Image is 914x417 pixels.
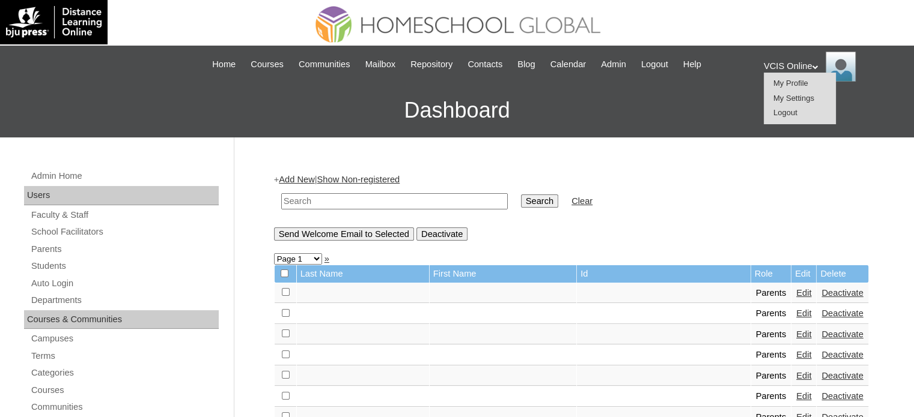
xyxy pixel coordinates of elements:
[677,58,707,71] a: Help
[595,58,632,71] a: Admin
[764,52,902,82] div: VCIS Online
[30,293,219,308] a: Departments
[773,108,797,117] a: Logout
[544,58,592,71] a: Calendar
[571,196,593,206] a: Clear
[826,52,856,82] img: VCIS Online Admin
[245,58,290,71] a: Courses
[462,58,508,71] a: Contacts
[317,175,400,184] a: Show Non-registered
[821,308,863,318] a: Deactivate
[773,94,814,103] a: My Settings
[821,371,863,380] a: Deactivate
[274,227,414,241] input: Send Welcome Email to Selected
[30,383,219,398] a: Courses
[30,259,219,274] a: Students
[297,265,429,283] td: Last Name
[517,58,535,71] span: Blog
[791,265,816,283] td: Edit
[30,169,219,184] a: Admin Home
[550,58,586,71] span: Calendar
[281,193,508,209] input: Search
[821,329,863,339] a: Deactivate
[577,265,750,283] td: Id
[6,6,102,38] img: logo-white.png
[324,254,329,263] a: »
[206,58,242,71] a: Home
[796,308,811,318] a: Edit
[635,58,674,71] a: Logout
[30,331,219,346] a: Campuses
[410,58,452,71] span: Repository
[751,366,791,386] td: Parents
[293,58,356,71] a: Communities
[601,58,626,71] span: Admin
[251,58,284,71] span: Courses
[279,175,314,184] a: Add New
[796,329,811,339] a: Edit
[821,288,863,298] a: Deactivate
[751,283,791,304] td: Parents
[299,58,350,71] span: Communities
[773,79,808,88] a: My Profile
[30,400,219,415] a: Communities
[416,227,468,241] input: Deactivate
[817,265,868,283] td: Delete
[365,58,396,71] span: Mailbox
[212,58,236,71] span: Home
[821,350,863,359] a: Deactivate
[796,350,811,359] a: Edit
[24,310,219,329] div: Courses & Communities
[751,325,791,345] td: Parents
[404,58,459,71] a: Repository
[30,242,219,257] a: Parents
[751,304,791,324] td: Parents
[751,386,791,407] td: Parents
[521,194,558,208] input: Search
[30,208,219,223] a: Faculty & Staff
[359,58,402,71] a: Mailbox
[6,83,908,137] h3: Dashboard
[751,265,791,283] td: Role
[30,276,219,291] a: Auto Login
[30,349,219,364] a: Terms
[24,186,219,205] div: Users
[30,365,219,380] a: Categories
[751,345,791,365] td: Parents
[511,58,541,71] a: Blog
[468,58,502,71] span: Contacts
[30,224,219,239] a: School Facilitators
[796,391,811,401] a: Edit
[796,371,811,380] a: Edit
[430,265,576,283] td: First Name
[683,58,701,71] span: Help
[796,288,811,298] a: Edit
[274,173,869,240] div: + |
[821,391,863,401] a: Deactivate
[641,58,668,71] span: Logout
